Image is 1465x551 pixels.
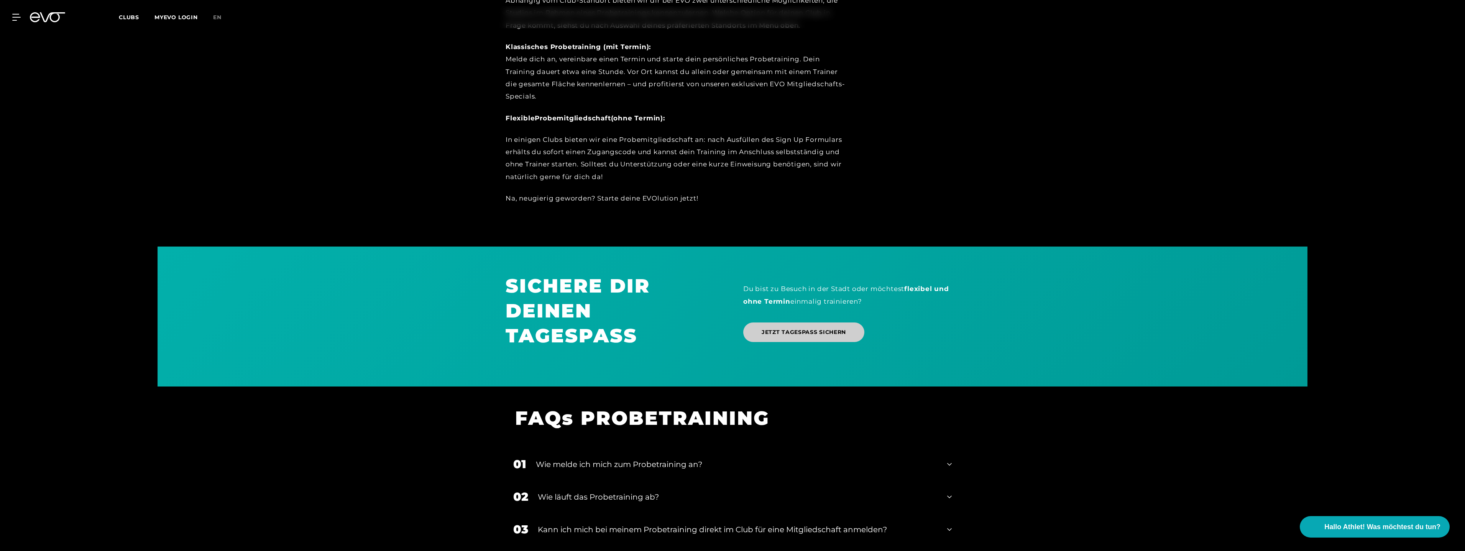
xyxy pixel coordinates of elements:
[538,491,938,503] div: Wie läuft das Probetraining ab?
[506,114,535,122] strong: Flexible
[513,488,528,505] div: 02
[762,328,846,336] span: JETZT TAGESPASS SICHERN
[119,14,139,21] span: Clubs
[213,13,231,22] a: en
[506,192,851,204] div: Na, neugierig geworden? Starte deine EVOlution jetzt!
[743,283,959,308] div: Du bist zu Besuch in der Stadt oder möchtest einmalig trainieren?
[154,14,198,21] a: MYEVO LOGIN
[1300,516,1450,538] button: Hallo Athlet! Was möchtest du tun?
[536,459,938,470] div: Wie melde ich mich zum Probetraining an?
[506,43,651,51] strong: Klassisches Probetraining (mit Termin):
[743,322,864,342] a: JETZT TAGESPASS SICHERN
[506,41,851,102] div: Melde dich an, vereinbare einen Termin und starte dein persönliches Probetraining. Dein Training ...
[213,14,222,21] span: en
[513,456,526,473] div: 01
[506,273,722,348] h1: SICHERE DIR DEINEN TAGESPASS
[513,521,528,538] div: 03
[535,114,611,122] strong: Probemitgliedschaft
[515,406,940,431] h1: FAQs PROBETRAINING
[119,13,154,21] a: Clubs
[611,114,665,122] strong: (ohne Termin):
[506,133,851,183] div: In einigen Clubs bieten wir eine Probemitgliedschaft an: nach Ausfüllen des Sign Up Formulars erh...
[538,524,938,535] div: Kann ich mich bei meinem Probetraining direkt im Club für eine Mitgliedschaft anmelden?
[1324,522,1440,532] span: Hallo Athlet! Was möchtest du tun?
